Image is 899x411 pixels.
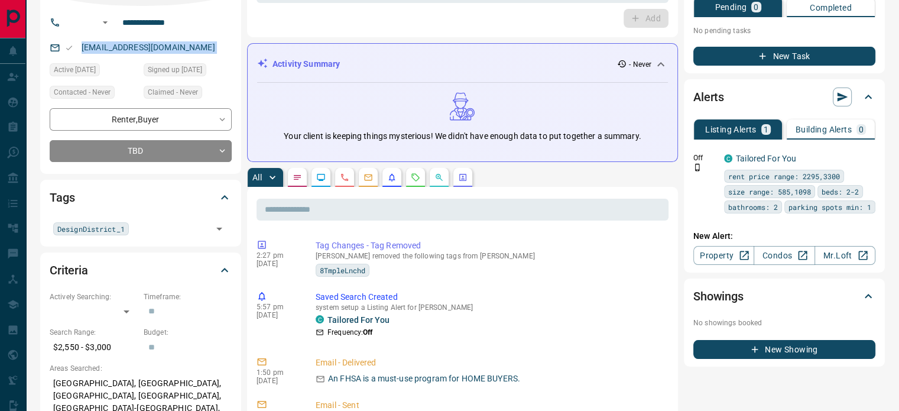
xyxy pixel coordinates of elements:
p: No pending tasks [693,22,875,40]
span: Claimed - Never [148,86,198,98]
p: [DATE] [257,377,298,385]
a: [EMAIL_ADDRESS][DOMAIN_NAME] [82,43,215,52]
div: TBD [50,140,232,162]
a: Tailored For You [327,315,390,325]
span: size range: 585,1098 [728,186,811,198]
p: 2:27 pm [257,251,298,260]
p: - Never [629,59,651,70]
p: Pending [715,3,747,11]
p: Budget: [144,327,232,338]
span: rent price range: 2295,3300 [728,170,840,182]
p: Areas Searched: [50,363,232,374]
span: 8TmpleLnchd [320,264,365,276]
p: 0 [859,125,864,134]
h2: Alerts [693,88,724,106]
div: Sat Apr 02 2022 [50,63,138,80]
div: Showings [693,282,875,310]
p: 0 [754,3,758,11]
span: beds: 2-2 [822,186,859,198]
p: Listing Alerts [705,125,757,134]
div: Criteria [50,256,232,284]
svg: Lead Browsing Activity [316,173,326,182]
p: Off [693,153,717,163]
svg: Notes [293,173,302,182]
span: parking spots min: 1 [788,201,871,213]
p: Timeframe: [144,292,232,302]
p: Building Alerts [796,125,852,134]
p: New Alert: [693,230,875,242]
p: Frequency: [327,327,372,338]
div: condos.ca [724,154,732,163]
span: Active [DATE] [54,64,96,76]
div: Renter , Buyer [50,108,232,130]
div: Sun Nov 18 2012 [144,63,232,80]
a: Mr.Loft [814,246,875,265]
button: Open [98,15,112,30]
span: Signed up [DATE] [148,64,202,76]
p: Saved Search Created [316,291,664,303]
svg: Email Valid [65,44,73,52]
span: bathrooms: 2 [728,201,778,213]
h2: Showings [693,287,744,306]
p: No showings booked [693,318,875,328]
a: Property [693,246,754,265]
p: Tag Changes - Tag Removed [316,240,664,252]
strong: Off [363,328,372,336]
svg: Emails [364,173,373,182]
p: 5:57 pm [257,303,298,311]
button: New Showing [693,340,875,359]
div: condos.ca [316,315,324,323]
svg: Opportunities [434,173,444,182]
div: Alerts [693,83,875,111]
svg: Requests [411,173,420,182]
div: Activity Summary- Never [257,53,668,75]
button: Open [211,221,228,237]
p: Completed [810,4,852,12]
p: Activity Summary [272,58,340,70]
p: Email - Delivered [316,357,664,369]
a: Condos [754,246,814,265]
p: $2,550 - $3,000 [50,338,138,357]
p: An FHSA is a must-use program for HOME BUYERS. [328,373,520,385]
p: All [252,173,262,182]
p: [DATE] [257,311,298,319]
svg: Agent Actions [458,173,468,182]
p: [DATE] [257,260,298,268]
h2: Criteria [50,261,88,280]
svg: Push Notification Only [693,163,702,171]
p: system setup a Listing Alert for [PERSON_NAME] [316,303,664,312]
svg: Calls [340,173,349,182]
svg: Listing Alerts [387,173,397,182]
div: Tags [50,183,232,212]
h2: Tags [50,188,74,207]
p: Your client is keeping things mysterious! We didn't have enough data to put together a summary. [284,130,641,143]
p: 1:50 pm [257,368,298,377]
p: Search Range: [50,327,138,338]
p: Actively Searching: [50,292,138,302]
p: 1 [764,125,768,134]
p: [PERSON_NAME] removed the following tags from [PERSON_NAME] [316,252,664,260]
button: New Task [693,47,875,66]
span: DesignDistrict_1 [57,223,125,235]
span: Contacted - Never [54,86,111,98]
a: Tailored For You [736,154,796,163]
